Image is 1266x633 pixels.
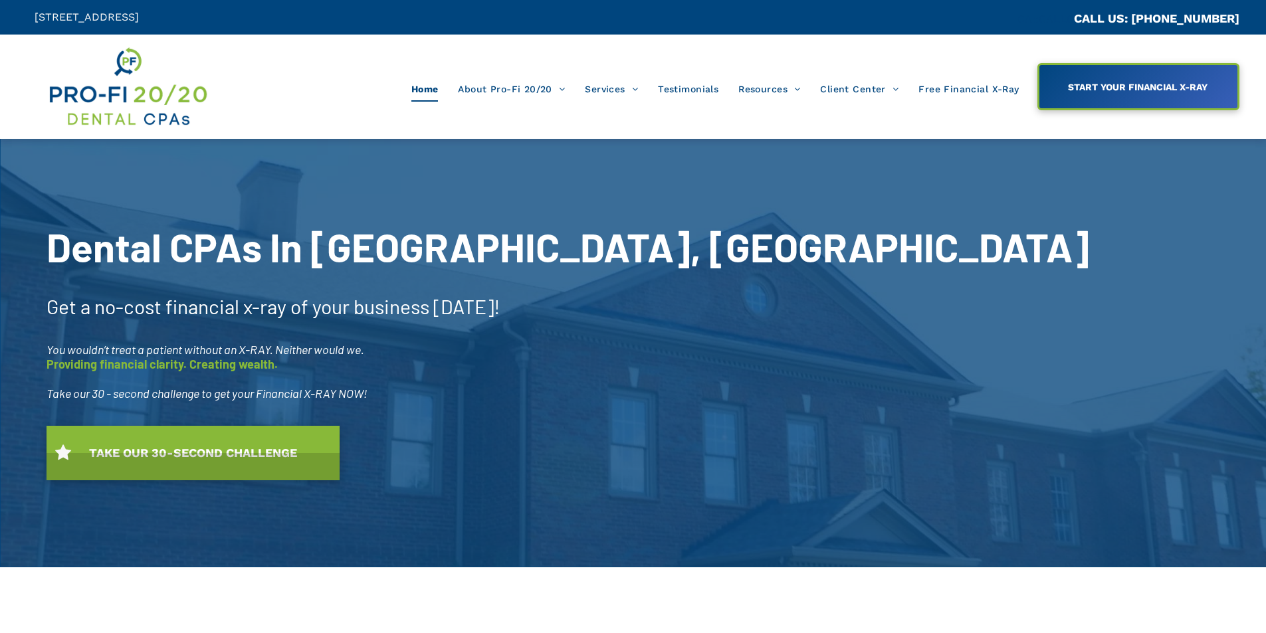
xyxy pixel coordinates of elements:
[47,294,90,318] span: Get a
[908,76,1029,102] a: Free Financial X-Ray
[401,76,449,102] a: Home
[47,223,1089,270] span: Dental CPAs In [GEOGRAPHIC_DATA], [GEOGRAPHIC_DATA]
[1017,13,1074,25] span: CA::CALLC
[35,11,139,23] span: [STREET_ADDRESS]
[47,45,208,129] img: Get Dental CPA Consulting, Bookkeeping, & Bank Loans
[1074,11,1239,25] a: CALL US: [PHONE_NUMBER]
[575,76,648,102] a: Services
[47,342,364,357] span: You wouldn’t treat a patient without an X-RAY. Neither would we.
[810,76,908,102] a: Client Center
[1037,63,1239,110] a: START YOUR FINANCIAL X-RAY
[47,357,278,371] span: Providing financial clarity. Creating wealth.
[290,294,500,318] span: of your business [DATE]!
[84,439,302,466] span: TAKE OUR 30-SECOND CHALLENGE
[448,76,575,102] a: About Pro-Fi 20/20
[47,426,340,480] a: TAKE OUR 30-SECOND CHALLENGE
[648,76,728,102] a: Testimonials
[728,76,810,102] a: Resources
[1063,75,1212,99] span: START YOUR FINANCIAL X-RAY
[47,386,368,401] span: Take our 30 - second challenge to get your Financial X-RAY NOW!
[94,294,286,318] span: no-cost financial x-ray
